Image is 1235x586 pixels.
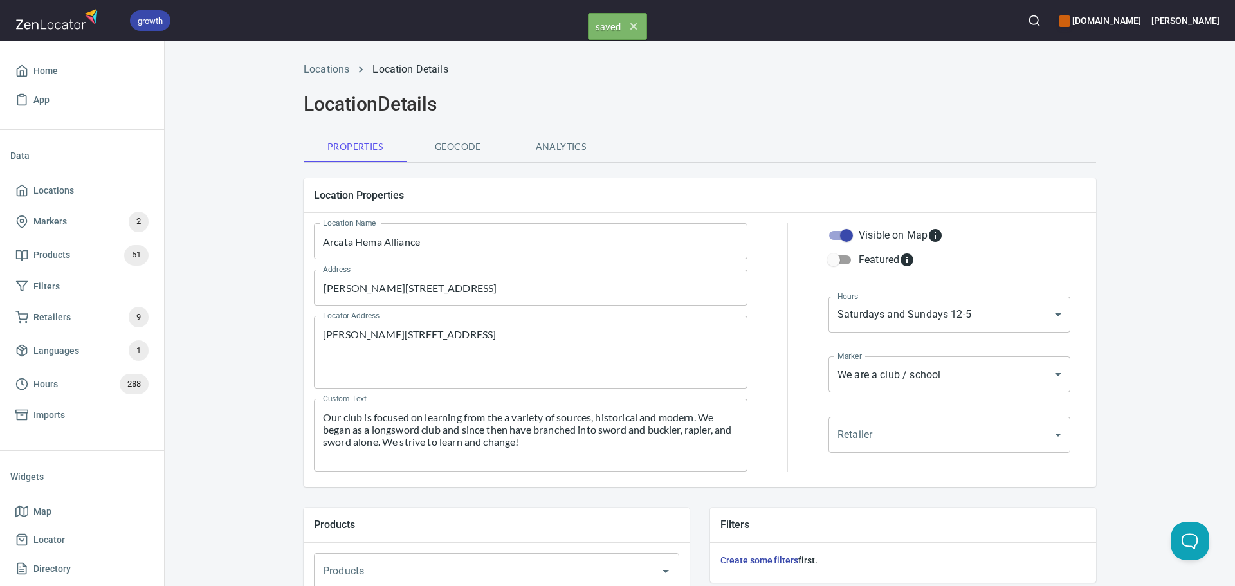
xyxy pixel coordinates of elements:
[720,518,1086,531] h5: Filters
[828,297,1070,333] div: Saturdays and Sundays 12-5
[311,139,399,155] span: Properties
[33,214,67,230] span: Markers
[33,376,58,392] span: Hours
[304,93,1096,116] h2: Location Details
[33,63,58,79] span: Home
[372,63,448,75] a: Location Details
[323,411,738,460] textarea: Our club is focused on learning from the a variety of sources, historical and modern. We began as...
[33,561,71,577] span: Directory
[33,247,70,263] span: Products
[1151,14,1220,28] h6: [PERSON_NAME]
[314,518,679,531] h5: Products
[10,57,154,86] a: Home
[10,526,154,554] a: Locator
[414,139,502,155] span: Geocode
[323,328,738,377] textarea: [PERSON_NAME][STREET_ADDRESS]
[657,562,675,580] button: Open
[10,176,154,205] a: Locations
[720,553,1086,567] h6: first.
[10,272,154,301] a: Filters
[33,92,50,108] span: App
[859,228,943,243] div: Visible on Map
[589,14,646,39] span: saved
[928,228,943,243] svg: Whether the location is visible on the map.
[10,300,154,334] a: Retailers9
[130,14,170,28] span: growth
[1151,6,1220,35] button: [PERSON_NAME]
[33,407,65,423] span: Imports
[1059,15,1070,27] button: color-CE600E
[124,248,149,262] span: 51
[33,279,60,295] span: Filters
[129,343,149,358] span: 1
[828,356,1070,392] div: We are a club / school
[10,367,154,401] a: Hours288
[120,377,149,392] span: 288
[33,309,71,325] span: Retailers
[33,504,51,520] span: Map
[1059,14,1140,28] h6: [DOMAIN_NAME]
[129,214,149,229] span: 2
[10,86,154,114] a: App
[33,183,74,199] span: Locations
[859,252,915,268] div: Featured
[10,239,154,272] a: Products51
[10,205,154,239] a: Markers2
[130,10,170,31] div: growth
[33,532,65,548] span: Locator
[1020,6,1048,35] button: Search
[304,62,1096,77] nav: breadcrumb
[828,417,1070,453] div: ​
[10,554,154,583] a: Directory
[129,310,149,325] span: 9
[304,63,349,75] a: Locations
[517,139,605,155] span: Analytics
[10,497,154,526] a: Map
[10,401,154,430] a: Imports
[320,559,637,583] input: Products
[10,461,154,492] li: Widgets
[899,252,915,268] svg: Featured locations are moved to the top of the search results list.
[10,334,154,367] a: Languages1
[15,5,102,33] img: zenlocator
[10,140,154,171] li: Data
[33,343,79,359] span: Languages
[1059,6,1140,35] div: Manage your apps
[1171,522,1209,560] iframe: Help Scout Beacon - Open
[314,188,1086,202] h5: Location Properties
[720,555,798,565] a: Create some filters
